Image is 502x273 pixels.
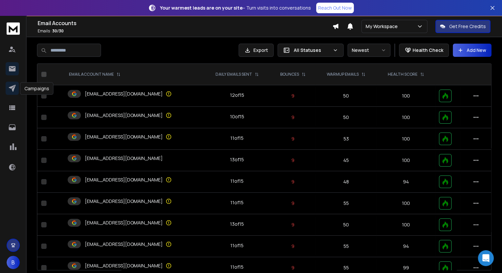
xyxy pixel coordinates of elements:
[230,156,244,163] div: 13 of 15
[230,221,244,227] div: 13 of 15
[377,107,435,128] td: 100
[275,221,312,228] p: 9
[85,112,163,119] p: [EMAIL_ADDRESS][DOMAIN_NAME]
[85,262,163,269] p: [EMAIL_ADDRESS][DOMAIN_NAME]
[7,22,20,35] img: logo
[275,93,312,99] p: 9
[377,85,435,107] td: 100
[478,250,494,266] div: Open Intercom Messenger
[7,256,20,269] button: B
[230,264,244,270] div: 11 of 15
[69,72,120,77] div: EMAIL ACCOUNT NAME
[388,72,418,77] p: HEALTH SCORE
[85,155,163,162] p: [EMAIL_ADDRESS][DOMAIN_NAME]
[316,193,377,214] td: 55
[316,107,377,128] td: 50
[52,28,64,34] span: 30 / 30
[85,91,163,97] p: [EMAIL_ADDRESS][DOMAIN_NAME]
[230,113,244,120] div: 10 of 15
[275,200,312,207] p: 9
[275,264,312,271] p: 9
[275,178,312,185] p: 9
[316,3,354,13] a: Reach Out Now
[230,178,244,184] div: 11 of 15
[377,214,435,236] td: 100
[280,72,299,77] p: BOUNCES
[435,20,490,33] button: Get Free Credits
[85,219,163,226] p: [EMAIL_ADDRESS][DOMAIN_NAME]
[275,136,312,142] p: 9
[366,23,400,30] p: My Workspace
[294,47,330,54] p: All Statuses
[230,92,244,98] div: 12 of 15
[160,5,311,11] p: – Turn visits into conversations
[316,85,377,107] td: 50
[275,243,312,250] p: 9
[348,44,390,57] button: Newest
[413,47,443,54] p: Health Check
[160,5,243,11] strong: Your warmest leads are on your site
[316,150,377,171] td: 45
[230,135,244,141] div: 11 of 15
[85,176,163,183] p: [EMAIL_ADDRESS][DOMAIN_NAME]
[453,44,491,57] button: Add New
[377,236,435,257] td: 94
[318,5,352,11] p: Reach Out Now
[327,72,359,77] p: WARMUP EMAILS
[239,44,274,57] button: Export
[377,128,435,150] td: 100
[449,23,486,30] p: Get Free Credits
[85,241,163,248] p: [EMAIL_ADDRESS][DOMAIN_NAME]
[316,236,377,257] td: 55
[230,242,244,249] div: 11 of 15
[38,28,332,34] p: Emails :
[316,214,377,236] td: 50
[399,44,449,57] button: Health Check
[85,198,163,205] p: [EMAIL_ADDRESS][DOMAIN_NAME]
[316,128,377,150] td: 53
[85,134,163,140] p: [EMAIL_ADDRESS][DOMAIN_NAME]
[230,199,244,206] div: 11 of 15
[216,72,252,77] p: DAILY EMAILS SENT
[377,193,435,214] td: 100
[316,171,377,193] td: 48
[38,19,332,27] h1: Email Accounts
[275,157,312,164] p: 9
[377,150,435,171] td: 100
[20,82,53,95] div: Campaigns
[275,114,312,121] p: 9
[377,171,435,193] td: 94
